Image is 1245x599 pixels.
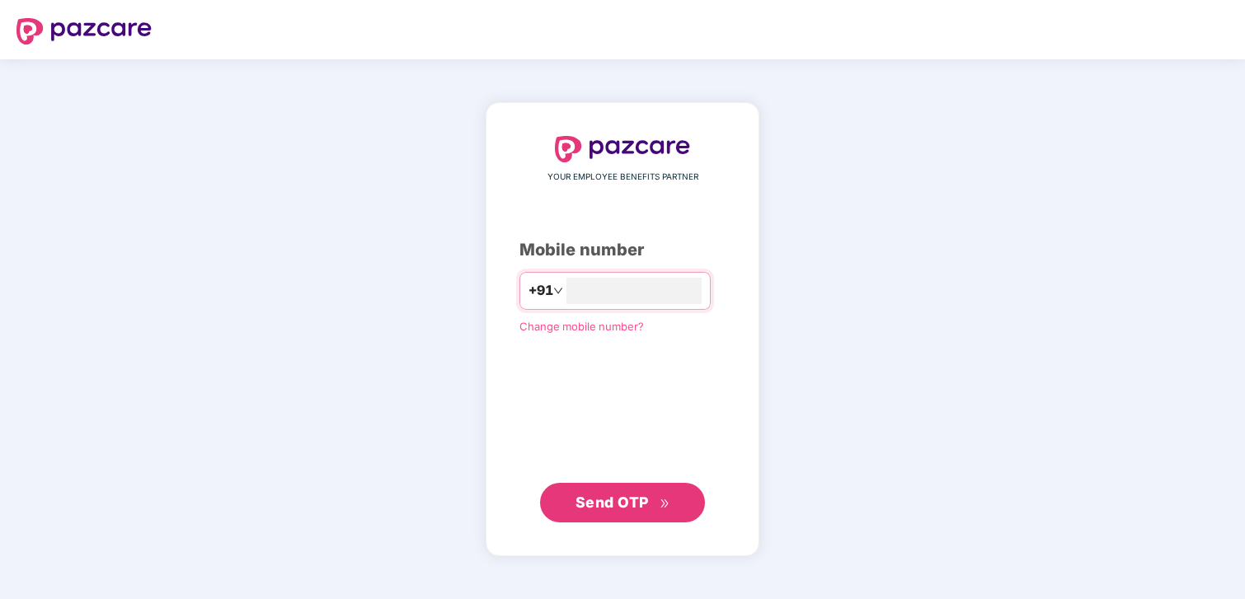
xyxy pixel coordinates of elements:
[519,320,644,333] a: Change mobile number?
[576,494,649,511] span: Send OTP
[540,483,705,522] button: Send OTPdouble-right
[16,18,152,44] img: logo
[547,171,698,184] span: YOUR EMPLOYEE BENEFITS PARTNER
[519,237,726,263] div: Mobile number
[660,498,670,509] span: double-right
[529,280,553,301] span: +91
[555,136,690,162] img: logo
[553,286,563,296] span: down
